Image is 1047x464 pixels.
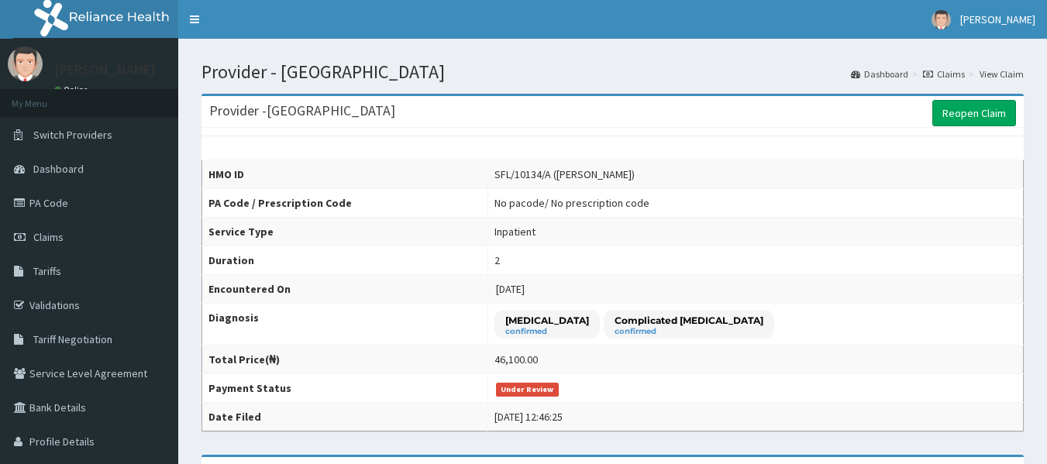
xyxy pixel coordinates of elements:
div: [DATE] 12:46:25 [494,409,563,424]
span: [DATE] [496,282,525,296]
a: Claims [923,67,965,81]
img: User Image [8,46,43,81]
img: User Image [932,10,951,29]
span: [PERSON_NAME] [960,12,1035,26]
h3: Provider - [GEOGRAPHIC_DATA] [209,104,395,118]
th: Duration [202,246,488,275]
th: Payment Status [202,374,488,403]
div: SFL/10134/A ([PERSON_NAME]) [494,167,635,182]
th: Service Type [202,218,488,246]
div: Inpatient [494,224,536,239]
p: [MEDICAL_DATA] [505,314,589,327]
span: Under Review [496,383,559,397]
th: PA Code / Prescription Code [202,189,488,218]
a: Reopen Claim [932,100,1016,126]
a: Online [54,84,91,95]
small: confirmed [505,328,589,335]
th: Total Price(₦) [202,345,488,374]
a: Dashboard [851,67,908,81]
p: Complicated [MEDICAL_DATA] [615,314,763,327]
p: [PERSON_NAME] [54,63,156,77]
span: Tariff Negotiation [33,332,112,346]
span: Dashboard [33,162,84,176]
span: Tariffs [33,264,61,278]
th: Encountered On [202,275,488,304]
th: HMO ID [202,160,488,189]
div: No pacode / No prescription code [494,195,649,211]
th: Date Filed [202,403,488,431]
small: confirmed [615,328,763,335]
div: 2 [494,253,500,268]
span: Switch Providers [33,128,112,142]
th: Diagnosis [202,304,488,345]
h1: Provider - [GEOGRAPHIC_DATA] [201,62,1024,82]
a: View Claim [980,67,1024,81]
span: Claims [33,230,64,244]
div: 46,100.00 [494,352,538,367]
